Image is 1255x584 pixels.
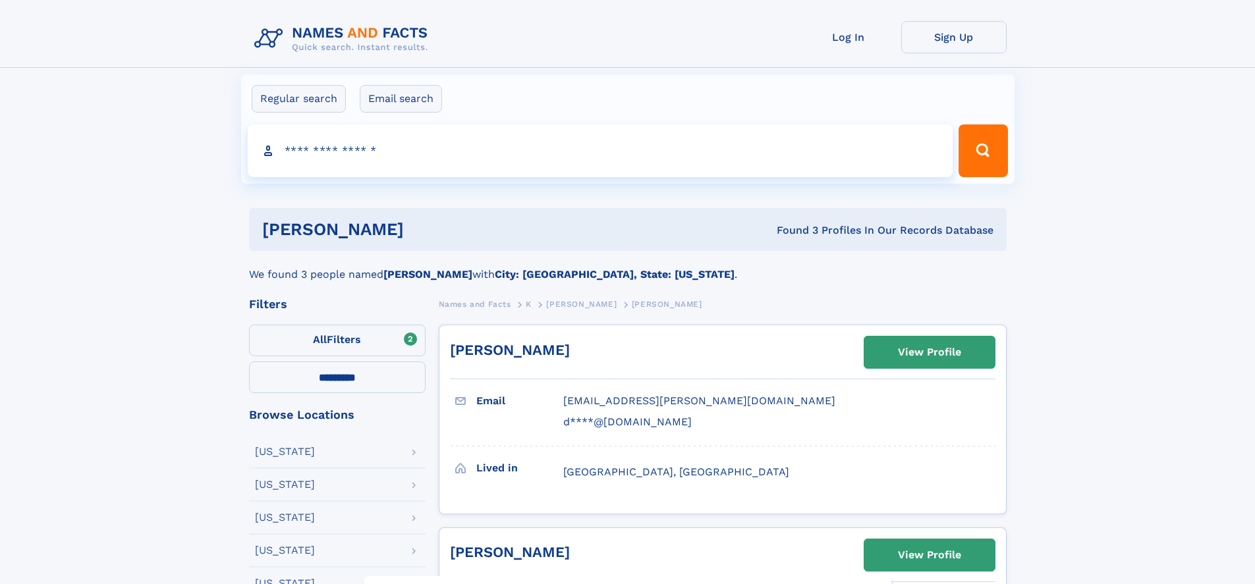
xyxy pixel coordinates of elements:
[476,457,563,479] h3: Lived in
[495,268,735,280] b: City: [GEOGRAPHIC_DATA], State: [US_STATE]
[632,300,702,309] span: [PERSON_NAME]
[249,409,426,421] div: Browse Locations
[590,223,993,238] div: Found 3 Profiles In Our Records Database
[313,333,327,346] span: All
[898,540,961,570] div: View Profile
[959,124,1007,177] button: Search Button
[255,545,315,556] div: [US_STATE]
[249,251,1007,282] div: We found 3 people named with .
[450,544,570,560] a: [PERSON_NAME]
[439,296,511,312] a: Names and Facts
[360,85,442,113] label: Email search
[255,479,315,490] div: [US_STATE]
[898,337,961,367] div: View Profile
[255,446,315,457] div: [US_STATE]
[248,124,953,177] input: search input
[262,221,590,238] h1: [PERSON_NAME]
[252,85,346,113] label: Regular search
[450,342,570,358] a: [PERSON_NAME]
[249,325,426,356] label: Filters
[563,394,835,407] span: [EMAIL_ADDRESS][PERSON_NAME][DOMAIN_NAME]
[901,21,1007,53] a: Sign Up
[249,298,426,310] div: Filters
[546,296,617,312] a: [PERSON_NAME]
[526,296,532,312] a: K
[383,268,472,280] b: [PERSON_NAME]
[476,390,563,412] h3: Email
[255,512,315,523] div: [US_STATE]
[249,21,439,57] img: Logo Names and Facts
[864,336,995,368] a: View Profile
[864,539,995,571] a: View Profile
[563,465,789,478] span: [GEOGRAPHIC_DATA], [GEOGRAPHIC_DATA]
[796,21,901,53] a: Log In
[526,300,532,309] span: K
[546,300,617,309] span: [PERSON_NAME]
